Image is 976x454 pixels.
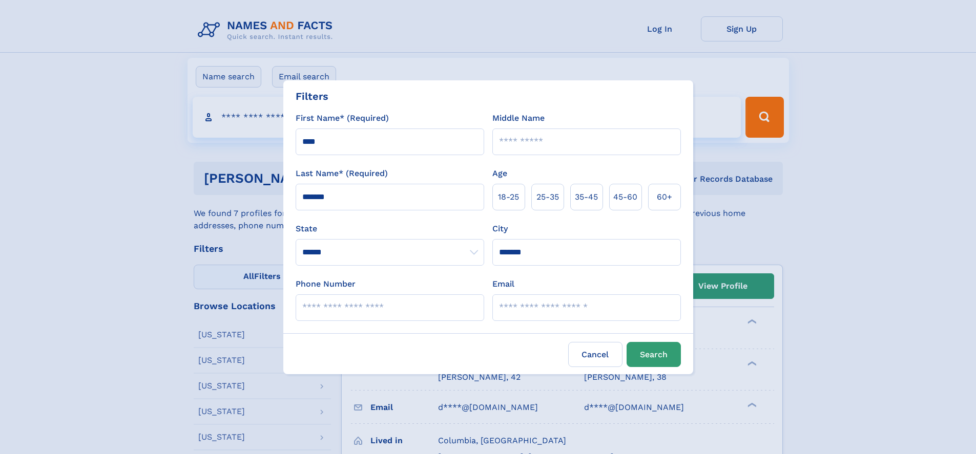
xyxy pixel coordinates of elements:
span: 18‑25 [498,191,519,203]
label: City [492,223,508,235]
label: Last Name* (Required) [296,167,388,180]
span: 45‑60 [613,191,637,203]
label: First Name* (Required) [296,112,389,124]
label: State [296,223,484,235]
span: 35‑45 [575,191,598,203]
button: Search [627,342,681,367]
label: Email [492,278,514,290]
label: Middle Name [492,112,545,124]
div: Filters [296,89,328,104]
label: Age [492,167,507,180]
span: 60+ [657,191,672,203]
label: Cancel [568,342,622,367]
span: 25‑35 [536,191,559,203]
label: Phone Number [296,278,356,290]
